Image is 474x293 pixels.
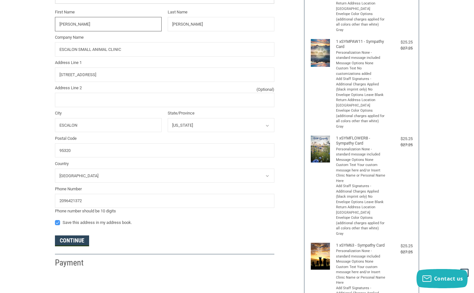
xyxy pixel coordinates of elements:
[336,66,386,76] li: Custom Text No customizations added
[336,162,386,184] li: Custom Text Your custom message here and/or Insert Clinic Name or Personal Name Here
[336,249,386,259] li: Personalization None - standard message included
[336,243,386,248] h4: 1 x SYM63 - Sympathy Card
[387,39,413,45] div: $25.25
[55,59,274,66] label: Address Line 1
[336,215,386,236] li: Envelope Color Options (additional charges applied for all colors other than white) Gray
[55,208,274,214] div: Phone number should be 10 digits
[336,157,386,163] li: Message Options None
[336,200,386,205] li: Envelope Options Leave Blank
[387,249,413,255] div: $27.25
[336,1,386,12] li: Return Address Location [GEOGRAPHIC_DATA]
[336,76,386,92] li: Add Staff Signatures - Additional Charges Applied (black imprint only) No
[336,92,386,98] li: Envelope Options Leave Blank
[55,220,274,225] label: Save this address in my address book.
[336,147,386,157] li: Personalization None - standard message included
[168,110,274,116] label: State/Province
[336,265,386,286] li: Custom Text Your custom message here and/or Insert Clinic Name or Personal Name Here
[336,39,386,50] h4: 1 x SYMPAW11 - Sympathy Card
[256,86,274,93] small: (Optional)
[55,161,274,167] label: Country
[336,108,386,129] li: Envelope Color Options (additional charges applied for all colors other than white) Gray
[336,98,386,108] li: Return Address Location [GEOGRAPHIC_DATA]
[336,184,386,200] li: Add Staff Signatures - Additional Charges Applied (black imprint only) No
[387,45,413,51] div: $27.25
[336,259,386,265] li: Message Options None
[336,61,386,66] li: Message Options None
[336,50,386,61] li: Personalization None - standard message included
[336,205,386,215] li: Return Address Location [GEOGRAPHIC_DATA]
[55,186,274,192] label: Phone Number
[336,136,386,146] h4: 1 x SYMFLOWER8 - Sympathy Card
[434,275,463,282] span: Contact us
[387,243,413,249] div: $25.25
[55,85,274,91] label: Address Line 2
[55,34,274,41] label: Company Name
[55,9,162,15] label: First Name
[55,257,92,268] h2: Payment
[336,12,386,33] li: Envelope Color Options (additional charges applied for all colors other than white) Gray
[417,269,468,288] button: Contact us
[55,135,274,142] label: Postal Code
[387,136,413,142] div: $25.25
[55,235,89,246] button: Continue
[55,110,162,116] label: City
[168,9,274,15] label: Last Name
[387,142,413,148] div: $27.25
